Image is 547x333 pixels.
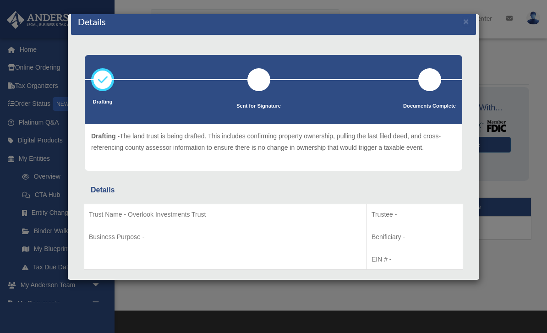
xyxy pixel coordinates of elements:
p: Business Purpose - [89,231,362,243]
p: The land trust is being drafted. This includes confirming property ownership, pulling the last fi... [91,131,456,153]
p: Benificiary - [372,231,458,243]
button: × [463,16,469,26]
h4: Details [78,15,106,28]
p: EIN # - [372,254,458,265]
p: Drafting [91,98,114,107]
p: Sent for Signature [236,102,281,111]
p: Documents Complete [403,102,456,111]
span: Drafting - [91,132,120,140]
p: Trust Name - Overlook Investments Trust [89,209,362,220]
div: Details [91,184,456,197]
p: Trustee - [372,209,458,220]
